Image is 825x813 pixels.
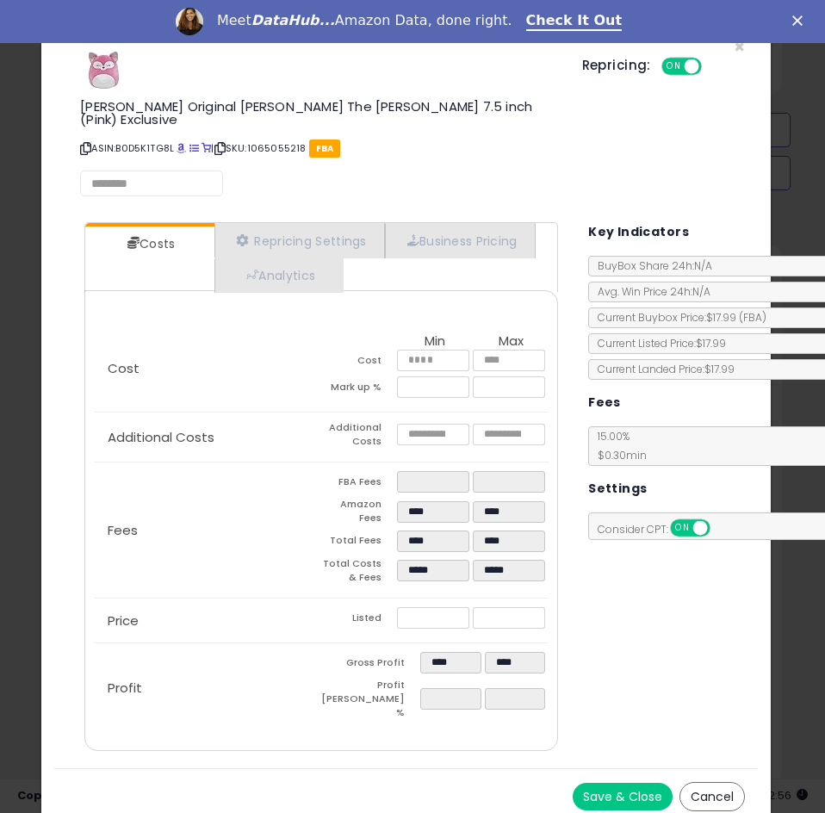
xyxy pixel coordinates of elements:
[80,44,127,96] img: 21-Jg04oaQL._SL60_.jpg
[679,782,745,811] button: Cancel
[589,310,766,325] span: Current Buybox Price:
[94,431,321,444] p: Additional Costs
[80,134,556,162] p: ASIN: B0D5K1TG8L | SKU: 1065055218
[85,227,213,261] a: Costs
[321,350,397,376] td: Cost
[321,679,420,724] td: Profit [PERSON_NAME] %
[80,100,556,126] h3: [PERSON_NAME] Original [PERSON_NAME] The [PERSON_NAME] 7.5 inch (Pink) Exclusive
[589,362,735,376] span: Current Landed Price: $17.99
[588,478,647,500] h5: Settings
[94,524,321,537] p: Fees
[588,221,689,243] h5: Key Indicators
[739,310,766,325] span: ( FBA )
[309,140,341,158] span: FBA
[663,59,685,74] span: ON
[734,34,745,59] span: ×
[321,531,397,557] td: Total Fees
[214,258,342,293] a: Analytics
[589,284,710,299] span: Avg. Win Price 24h: N/A
[582,59,651,72] h5: Repricing:
[177,141,186,155] a: BuyBox page
[397,334,473,350] th: Min
[588,392,621,413] h5: Fees
[672,521,693,536] span: ON
[321,557,397,589] td: Total Costs & Fees
[321,376,397,403] td: Mark up %
[214,223,385,258] a: Repricing Settings
[251,12,335,28] i: DataHub...
[698,59,726,74] span: OFF
[217,12,512,29] div: Meet Amazon Data, done right.
[589,336,726,351] span: Current Listed Price: $17.99
[94,614,321,628] p: Price
[321,421,397,453] td: Additional Costs
[526,12,623,31] a: Check It Out
[573,783,673,810] button: Save & Close
[473,334,549,350] th: Max
[589,522,733,537] span: Consider CPT:
[385,223,536,258] a: Business Pricing
[321,607,397,634] td: Listed
[706,310,766,325] span: $17.99
[189,141,199,155] a: All offer listings
[321,471,397,498] td: FBA Fees
[589,448,647,462] span: $0.30 min
[202,141,211,155] a: Your listing only
[94,681,321,695] p: Profit
[321,652,420,679] td: Gross Profit
[94,362,321,375] p: Cost
[589,258,712,273] span: BuyBox Share 24h: N/A
[792,16,809,26] div: Close
[708,521,735,536] span: OFF
[589,429,647,462] span: 15.00 %
[176,8,203,35] img: Profile image for Georgie
[321,498,397,530] td: Amazon Fees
